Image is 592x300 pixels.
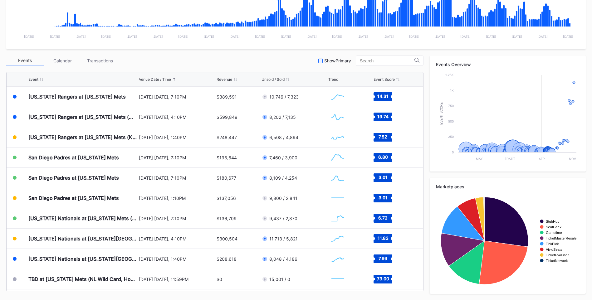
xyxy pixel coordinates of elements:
text: [DATE] [281,35,291,38]
text: [DATE] [255,35,265,38]
div: [US_STATE] Rangers at [US_STATE] Mets [28,94,126,100]
text: [DATE] [178,35,188,38]
div: [US_STATE] Nationals at [US_STATE][GEOGRAPHIC_DATA] (Long Sleeve T-Shirt Giveaway) [28,235,137,242]
text: [DATE] [204,35,214,38]
svg: Chart title [328,251,347,267]
text: 6.72 [378,215,388,220]
div: Trend [328,77,338,82]
div: Show Primary [324,58,351,63]
div: Transactions [81,56,119,65]
svg: Chart title [328,89,347,104]
text: [DATE] [460,35,471,38]
text: 500 [448,119,454,123]
text: 250 [448,135,454,138]
svg: Chart title [328,129,347,145]
text: TicketMasterResale [546,236,576,240]
text: [DATE] [332,35,342,38]
text: [DATE] [50,35,60,38]
text: 0 [452,150,454,154]
svg: Chart title [328,210,347,226]
text: TickPick [546,242,559,246]
text: 11.83 [377,235,388,241]
text: 3.01 [378,195,387,200]
div: 6,508 / 4,894 [269,135,298,140]
div: 7,460 / 3,900 [269,155,297,160]
div: $137,056 [217,196,236,201]
svg: Chart title [328,271,347,287]
text: [DATE] [76,35,86,38]
text: 1k [450,89,454,92]
text: [DATE] [486,35,496,38]
text: SeatGeek [546,225,561,229]
text: [DATE] [409,35,419,38]
div: [DATE] [DATE], 1:40PM [139,256,215,262]
div: 9,437 / 2,870 [269,216,297,221]
svg: Chart title [328,231,347,246]
svg: Chart title [328,109,347,125]
div: [US_STATE] Nationals at [US_STATE][GEOGRAPHIC_DATA] [28,256,137,262]
div: Venue Date / Time [139,77,171,82]
text: TicketNetwork [546,259,568,263]
svg: Chart title [436,194,580,288]
text: [DATE] [127,35,137,38]
div: [US_STATE] Rangers at [US_STATE] Mets (Mets Alumni Classic/Mrs. Met Taxicab [GEOGRAPHIC_DATA] Giv... [28,114,137,120]
div: $195,644 [217,155,237,160]
div: $180,677 [217,175,236,181]
div: Event [28,77,38,82]
text: [DATE] [435,35,445,38]
text: [DATE] [505,157,516,161]
div: San Diego Padres at [US_STATE] Mets [28,195,119,201]
div: San Diego Padres at [US_STATE] Mets [28,175,119,181]
text: 6.80 [378,154,388,160]
div: $0 [217,277,222,282]
text: 7.99 [379,256,387,261]
svg: Chart title [328,150,347,165]
div: $248,447 [217,135,237,140]
text: [DATE] [24,35,34,38]
text: [DATE] [229,35,240,38]
text: Sep [539,157,545,161]
text: [DATE] [101,35,111,38]
text: VividSeats [546,248,562,251]
svg: Chart title [328,190,347,206]
text: [DATE] [563,35,573,38]
text: 1.25k [445,73,454,77]
div: Unsold / Sold [262,77,285,82]
div: Event Score [374,77,395,82]
div: San Diego Padres at [US_STATE] Mets [28,154,119,161]
text: [DATE] [153,35,163,38]
div: $300,504 [217,236,237,241]
text: 750 [448,104,454,108]
div: [DATE] [DATE], 7:10PM [139,155,215,160]
text: StubHub [546,220,560,223]
text: [DATE] [358,35,368,38]
div: $208,618 [217,256,237,262]
div: Marketplaces [436,184,580,189]
div: 8,109 / 4,254 [269,175,297,181]
div: [US_STATE] Rangers at [US_STATE] Mets (Kids Color-In Lunchbox Giveaway) [28,134,137,140]
div: Calendar [44,56,81,65]
svg: Chart title [328,170,347,186]
text: 3.01 [378,175,387,180]
div: [DATE] [DATE], 4:10PM [139,114,215,120]
div: [DATE] [DATE], 4:10PM [139,236,215,241]
text: 7.52 [379,134,387,139]
div: [DATE] [DATE], 1:40PM [139,135,215,140]
div: Revenue [217,77,232,82]
div: [DATE] [DATE], 7:10PM [139,216,215,221]
text: [DATE] [306,35,317,38]
text: 19.74 [377,114,389,119]
text: [DATE] [384,35,394,38]
div: $599,849 [217,114,237,120]
svg: Chart title [436,72,580,165]
text: 73.00 [377,276,389,281]
div: 15,001 / 0 [269,277,290,282]
div: [DATE] [DATE], 7:10PM [139,94,215,99]
div: $389,591 [217,94,237,99]
div: 10,746 / 7,323 [269,94,299,99]
div: 8,202 / 7,135 [269,114,296,120]
div: Events Overview [436,62,580,67]
input: Search [360,58,414,63]
text: Event Score [440,102,443,125]
text: [DATE] [537,35,548,38]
